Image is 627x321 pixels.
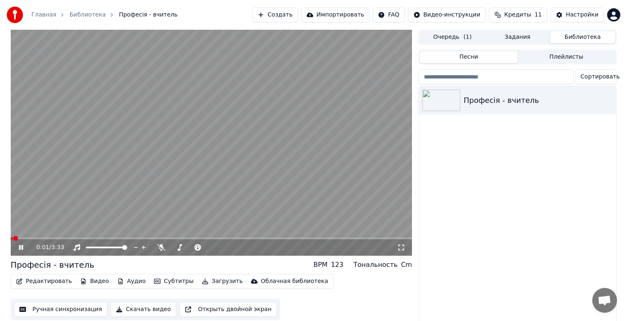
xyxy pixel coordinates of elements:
button: Кредиты11 [489,7,547,22]
span: Сортировать [581,73,620,81]
a: Главная [31,11,56,19]
span: 0:01 [36,243,49,252]
button: Видео-инструкции [408,7,486,22]
div: Тональность [353,260,397,270]
button: Библиотека [550,31,615,43]
div: BPM [313,260,327,270]
span: 11 [535,11,542,19]
nav: breadcrumb [31,11,177,19]
div: Відкритий чат [592,288,617,313]
button: Ручная синхронизация [14,302,108,317]
span: Кредиты [504,11,531,19]
button: Субтитры [151,276,197,287]
button: Скачать видео [111,302,176,317]
a: Библиотека [69,11,106,19]
button: Настройки [551,7,604,22]
div: Професія - вчитель [464,95,613,106]
button: Видео [77,276,112,287]
img: youka [7,7,23,23]
span: 3:33 [51,243,64,252]
button: Редактировать [13,276,76,287]
button: Песни [420,51,518,63]
button: Задания [485,31,550,43]
button: Аудио [114,276,149,287]
button: Создать [252,7,298,22]
div: Cm [401,260,412,270]
div: Настройки [566,11,599,19]
button: Загрузить [199,276,246,287]
button: Очередь [420,31,485,43]
div: Професія - вчитель [11,259,95,271]
button: Импортировать [301,7,370,22]
span: ( 1 ) [464,33,472,41]
button: FAQ [373,7,405,22]
div: 123 [331,260,344,270]
button: Плейлисты [518,51,615,63]
span: Професія - вчитель [119,11,177,19]
div: Облачная библиотека [261,277,328,285]
div: / [36,243,56,252]
button: Открыть двойной экран [180,302,277,317]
